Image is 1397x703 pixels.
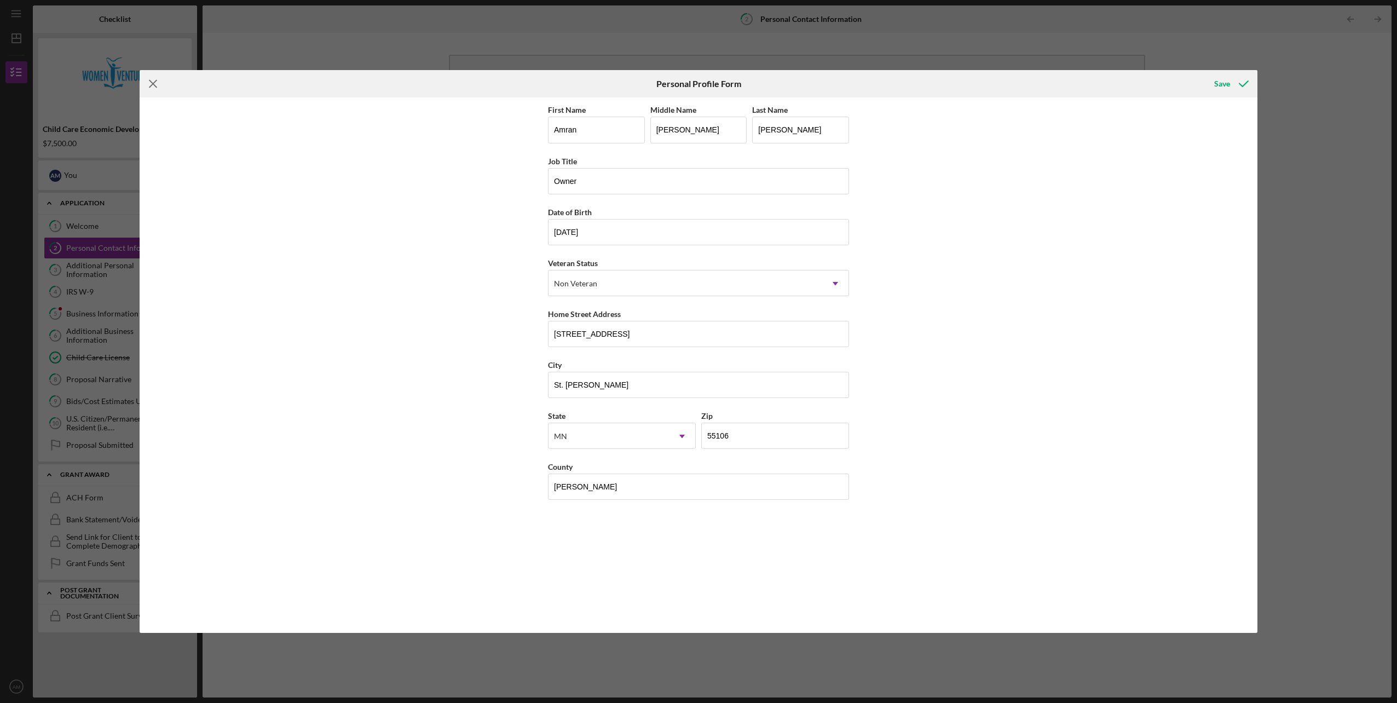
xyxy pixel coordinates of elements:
label: City [548,360,562,370]
h6: Personal Profile Form [656,79,741,89]
label: Last Name [752,105,788,114]
label: Middle Name [650,105,696,114]
label: County [548,462,573,471]
label: First Name [548,105,586,114]
label: Zip [701,411,713,420]
label: Date of Birth [548,208,592,217]
label: Job Title [548,157,577,166]
label: Home Street Address [548,309,621,319]
button: Save [1203,73,1257,95]
div: Non Veteran [554,279,597,288]
div: MN [554,432,567,441]
div: Save [1214,73,1230,95]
